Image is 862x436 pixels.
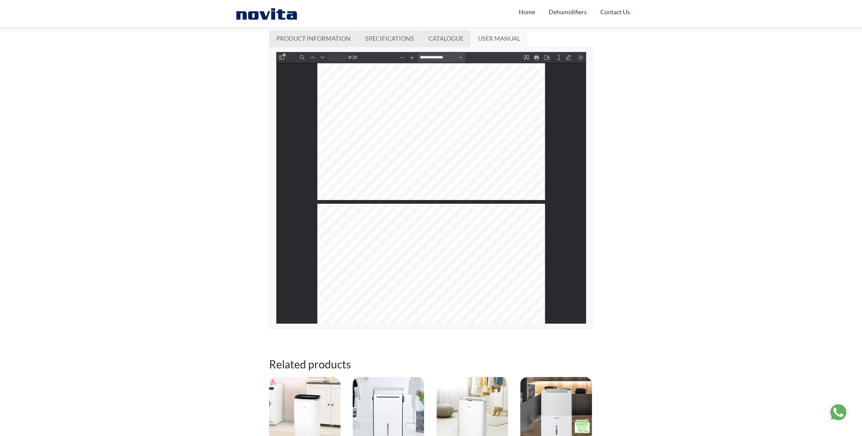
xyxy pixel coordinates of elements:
[600,5,630,18] a: Contact Us
[428,35,463,42] span: CATALOGUE
[478,35,520,42] span: USER MANUAL
[269,358,593,374] h2: Related products
[276,35,351,42] span: PRODUCT INFORMATION
[358,30,421,47] a: SPECIFICATIONS
[365,35,414,42] span: SPECIFICATIONS
[421,30,471,47] a: CATALOGUE
[471,30,527,47] a: USER MANUAL
[519,5,535,18] a: Home
[549,5,587,18] a: Dehumidifiers
[276,52,586,324] iframe: ND50 Dehumidifier User Manual
[232,7,301,20] img: Novita
[269,30,358,47] a: PRODUCT INFORMATION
